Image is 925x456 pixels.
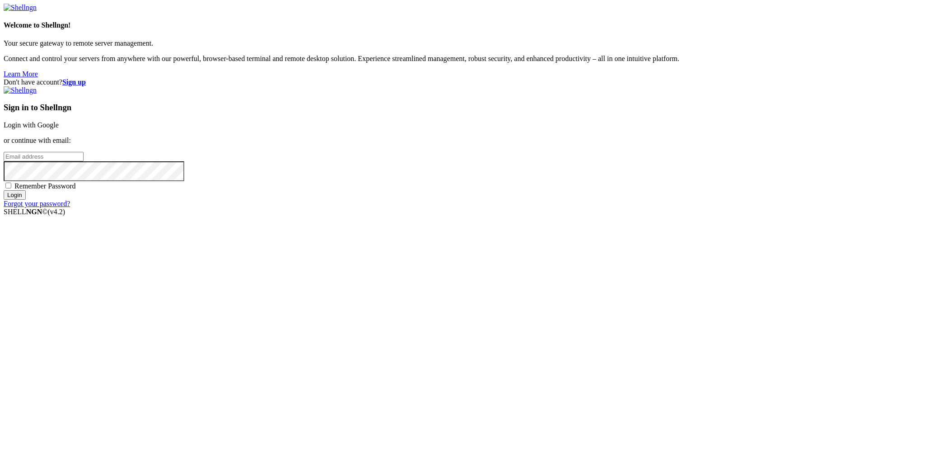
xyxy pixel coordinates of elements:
[4,152,84,161] input: Email address
[4,136,921,145] p: or continue with email:
[4,208,65,216] span: SHELL ©
[48,208,65,216] span: 4.2.0
[26,208,42,216] b: NGN
[4,21,921,29] h4: Welcome to Shellngn!
[4,39,921,47] p: Your secure gateway to remote server management.
[14,182,76,190] span: Remember Password
[4,86,37,94] img: Shellngn
[4,200,70,207] a: Forgot your password?
[5,183,11,188] input: Remember Password
[4,55,921,63] p: Connect and control your servers from anywhere with our powerful, browser-based terminal and remo...
[4,121,59,129] a: Login with Google
[4,78,921,86] div: Don't have account?
[4,103,921,113] h3: Sign in to Shellngn
[4,70,38,78] a: Learn More
[4,4,37,12] img: Shellngn
[62,78,86,86] a: Sign up
[4,190,26,200] input: Login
